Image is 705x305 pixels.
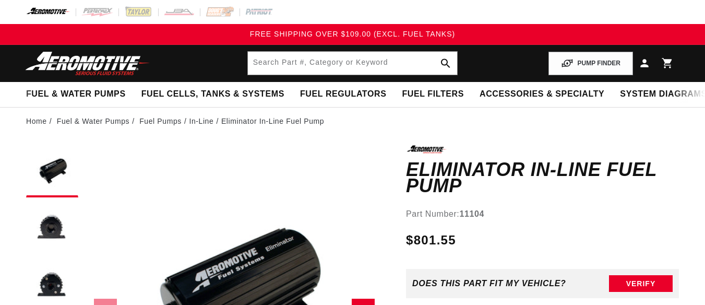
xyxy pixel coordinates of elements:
summary: Fuel Regulators [292,82,394,107]
summary: Fuel Cells, Tanks & Systems [134,82,292,107]
nav: breadcrumbs [26,115,679,127]
a: Fuel & Water Pumps [57,115,129,127]
span: Fuel & Water Pumps [26,89,126,100]
input: Search by Part Number, Category or Keyword [248,52,458,75]
button: Verify [609,275,673,292]
button: PUMP FINDER [548,52,633,75]
button: search button [434,52,457,75]
summary: Fuel & Water Pumps [18,82,134,107]
span: $801.55 [406,231,456,250]
span: Fuel Regulators [300,89,386,100]
div: Part Number: [406,207,679,221]
a: Home [26,115,47,127]
summary: Fuel Filters [394,82,472,107]
span: Fuel Cells, Tanks & Systems [141,89,284,100]
img: Aeromotive [22,51,153,76]
li: Eliminator In-Line Fuel Pump [221,115,324,127]
summary: Accessories & Specialty [472,82,612,107]
span: Fuel Filters [402,89,464,100]
li: In-Line [189,115,221,127]
span: Accessories & Specialty [480,89,604,100]
h1: Eliminator In-Line Fuel Pump [406,161,679,194]
button: Load image 1 in gallery view [26,145,78,197]
span: FREE SHIPPING OVER $109.00 (EXCL. FUEL TANKS) [250,30,455,38]
a: Fuel Pumps [139,115,182,127]
button: Load image 2 in gallery view [26,203,78,255]
strong: 11104 [459,209,484,218]
div: Does This part fit My vehicle? [412,279,566,288]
